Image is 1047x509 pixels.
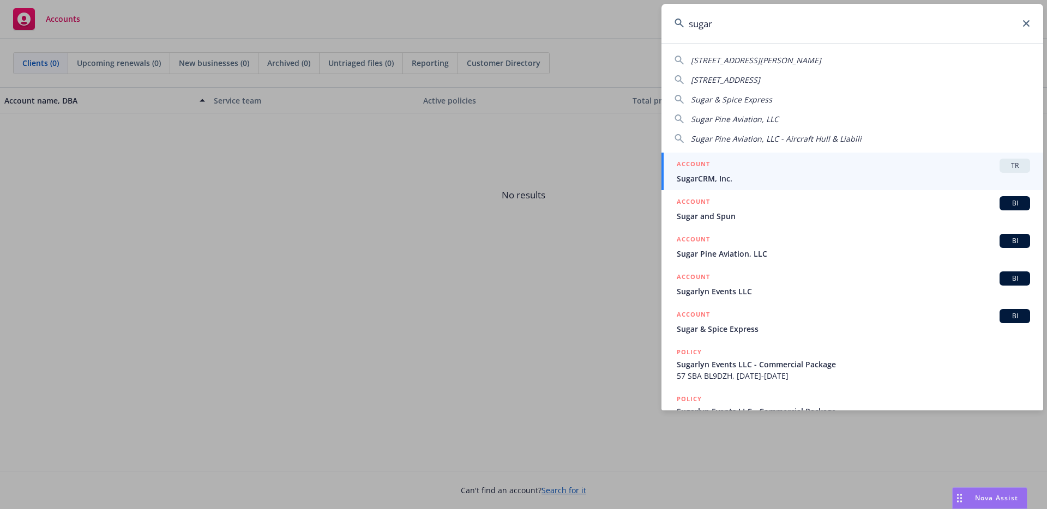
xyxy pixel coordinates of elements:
[661,228,1043,265] a: ACCOUNTBISugar Pine Aviation, LLC
[1004,161,1026,171] span: TR
[677,196,710,209] h5: ACCOUNT
[677,248,1030,259] span: Sugar Pine Aviation, LLC
[1004,311,1026,321] span: BI
[1004,274,1026,283] span: BI
[661,265,1043,303] a: ACCOUNTBISugarlyn Events LLC
[661,4,1043,43] input: Search...
[691,114,779,124] span: Sugar Pine Aviation, LLC
[953,488,966,508] div: Drag to move
[677,234,710,247] h5: ACCOUNT
[677,405,1030,417] span: Sugarlyn Events LLC - Commercial Package
[691,94,772,105] span: Sugar & Spice Express
[677,393,702,404] h5: POLICY
[975,493,1018,502] span: Nova Assist
[661,153,1043,190] a: ACCOUNTTRSugarCRM, Inc.
[677,286,1030,297] span: Sugarlyn Events LLC
[691,134,862,144] span: Sugar Pine Aviation, LLC - Aircraft Hull & Liabili
[952,487,1027,509] button: Nova Assist
[677,359,1030,370] span: Sugarlyn Events LLC - Commercial Package
[661,190,1043,228] a: ACCOUNTBISugar and Spun
[661,387,1043,434] a: POLICYSugarlyn Events LLC - Commercial Package
[677,271,710,284] h5: ACCOUNT
[677,309,710,322] h5: ACCOUNT
[677,159,710,172] h5: ACCOUNT
[661,341,1043,387] a: POLICYSugarlyn Events LLC - Commercial Package57 SBA BL9DZH, [DATE]-[DATE]
[691,55,821,65] span: [STREET_ADDRESS][PERSON_NAME]
[661,303,1043,341] a: ACCOUNTBISugar & Spice Express
[1004,198,1026,208] span: BI
[677,347,702,357] h5: POLICY
[677,173,1030,184] span: SugarCRM, Inc.
[677,323,1030,335] span: Sugar & Spice Express
[677,370,1030,381] span: 57 SBA BL9DZH, [DATE]-[DATE]
[691,75,760,85] span: [STREET_ADDRESS]
[677,210,1030,222] span: Sugar and Spun
[1004,236,1026,246] span: BI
